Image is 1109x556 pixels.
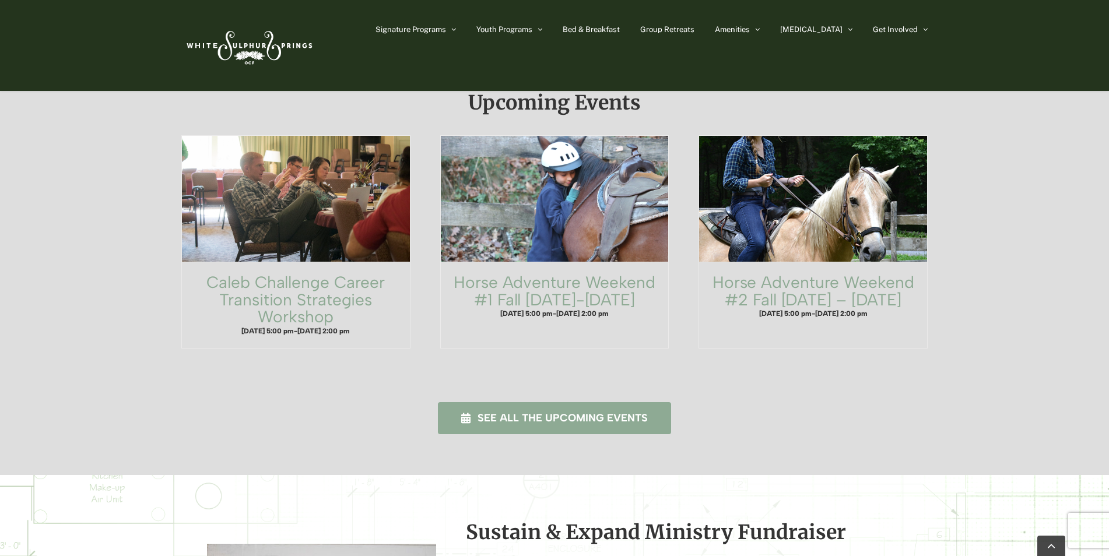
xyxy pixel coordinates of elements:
[375,26,446,33] span: Signature Programs
[699,136,927,262] a: Horse Adventure Weekend #2 Fall Friday – Sunday
[438,402,672,434] a: See all the upcoming events
[452,308,657,319] h4: -
[454,272,655,309] a: Horse Adventure Weekend #1 Fall [DATE]-[DATE]
[297,327,350,335] span: [DATE] 2:00 pm
[181,18,315,73] img: White Sulphur Springs Logo
[441,136,669,262] a: Horse Adventure Weekend #1 Fall Wednesday-Friday
[194,326,398,336] h4: -
[206,272,385,327] a: Caleb Challenge Career Transition Strategies Workshop
[500,309,553,318] span: [DATE] 5:00 pm
[556,309,609,318] span: [DATE] 2:00 pm
[713,272,914,309] a: Horse Adventure Weekend #2 Fall [DATE] – [DATE]
[815,309,868,318] span: [DATE] 2:00 pm
[466,522,902,543] h2: Sustain & Expand Ministry Fundraiser
[873,26,918,33] span: Get Involved
[715,26,750,33] span: Amenities
[241,327,294,335] span: [DATE] 5:00 pm
[759,309,812,318] span: [DATE] 5:00 pm
[780,26,843,33] span: [MEDICAL_DATA]
[182,136,410,262] a: Caleb Challenge Career Transition Strategies Workshop
[478,412,648,424] span: See all the upcoming events
[476,26,532,33] span: Youth Programs
[711,308,915,319] h4: -
[640,26,694,33] span: Group Retreats
[563,26,620,33] span: Bed & Breakfast
[181,92,928,113] h2: Upcoming Events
